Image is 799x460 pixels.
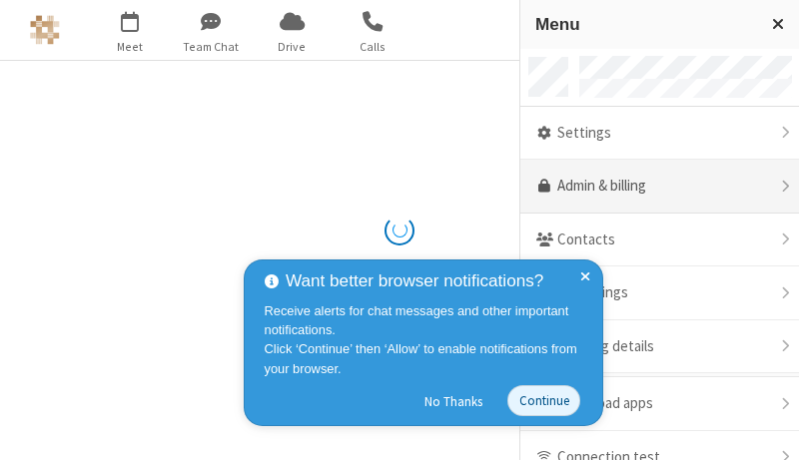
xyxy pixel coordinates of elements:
[507,385,580,416] button: Continue
[286,268,543,294] span: Want better browser notifications?
[520,107,799,161] div: Settings
[520,160,799,214] a: Admin & billing
[30,15,60,45] img: Astra
[535,15,754,34] h3: Menu
[749,408,784,446] iframe: Chat
[255,38,330,56] span: Drive
[520,320,799,374] div: Meeting details
[520,377,799,431] div: Download apps
[520,214,799,267] div: Contacts
[336,38,410,56] span: Calls
[414,385,493,417] button: No Thanks
[174,38,249,56] span: Team Chat
[93,38,168,56] span: Meet
[265,301,588,378] div: Receive alerts for chat messages and other important notifications. Click ‘Continue’ then ‘Allow’...
[520,266,799,320] div: Recordings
